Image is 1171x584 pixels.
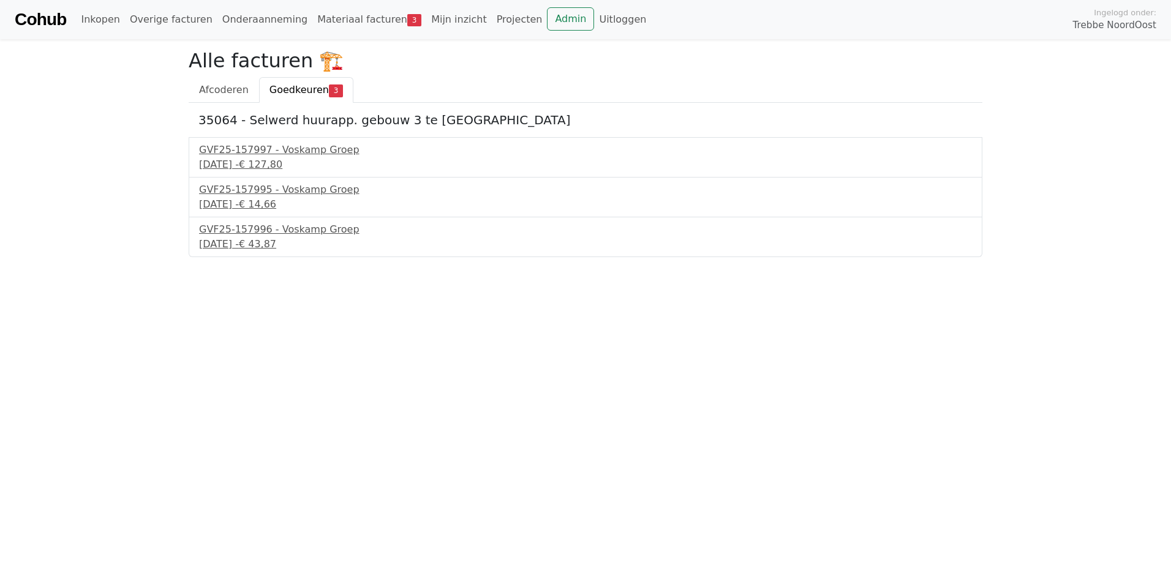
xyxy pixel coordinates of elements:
[492,7,548,32] a: Projecten
[76,7,124,32] a: Inkopen
[312,7,426,32] a: Materiaal facturen3
[547,7,594,31] a: Admin
[269,84,329,95] span: Goedkeuren
[426,7,492,32] a: Mijn inzicht
[199,143,972,172] a: GVF25-157997 - Voskamp Groep[DATE] -€ 127,80
[199,182,972,212] a: GVF25-157995 - Voskamp Groep[DATE] -€ 14,66
[329,84,343,97] span: 3
[259,77,353,103] a: Goedkeuren3
[199,84,249,95] span: Afcoderen
[199,237,972,252] div: [DATE] -
[199,222,972,252] a: GVF25-157996 - Voskamp Groep[DATE] -€ 43,87
[407,14,421,26] span: 3
[217,7,312,32] a: Onderaanneming
[15,5,66,34] a: Cohub
[1094,7,1156,18] span: Ingelogd onder:
[199,197,972,212] div: [DATE] -
[199,143,972,157] div: GVF25-157997 - Voskamp Groep
[199,222,972,237] div: GVF25-157996 - Voskamp Groep
[239,198,276,210] span: € 14,66
[189,77,259,103] a: Afcoderen
[125,7,217,32] a: Overige facturen
[594,7,651,32] a: Uitloggen
[199,157,972,172] div: [DATE] -
[199,182,972,197] div: GVF25-157995 - Voskamp Groep
[198,113,973,127] h5: 35064 - Selwerd huurapp. gebouw 3 te [GEOGRAPHIC_DATA]
[239,238,276,250] span: € 43,87
[189,49,982,72] h2: Alle facturen 🏗️
[1073,18,1156,32] span: Trebbe NoordOost
[239,159,282,170] span: € 127,80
